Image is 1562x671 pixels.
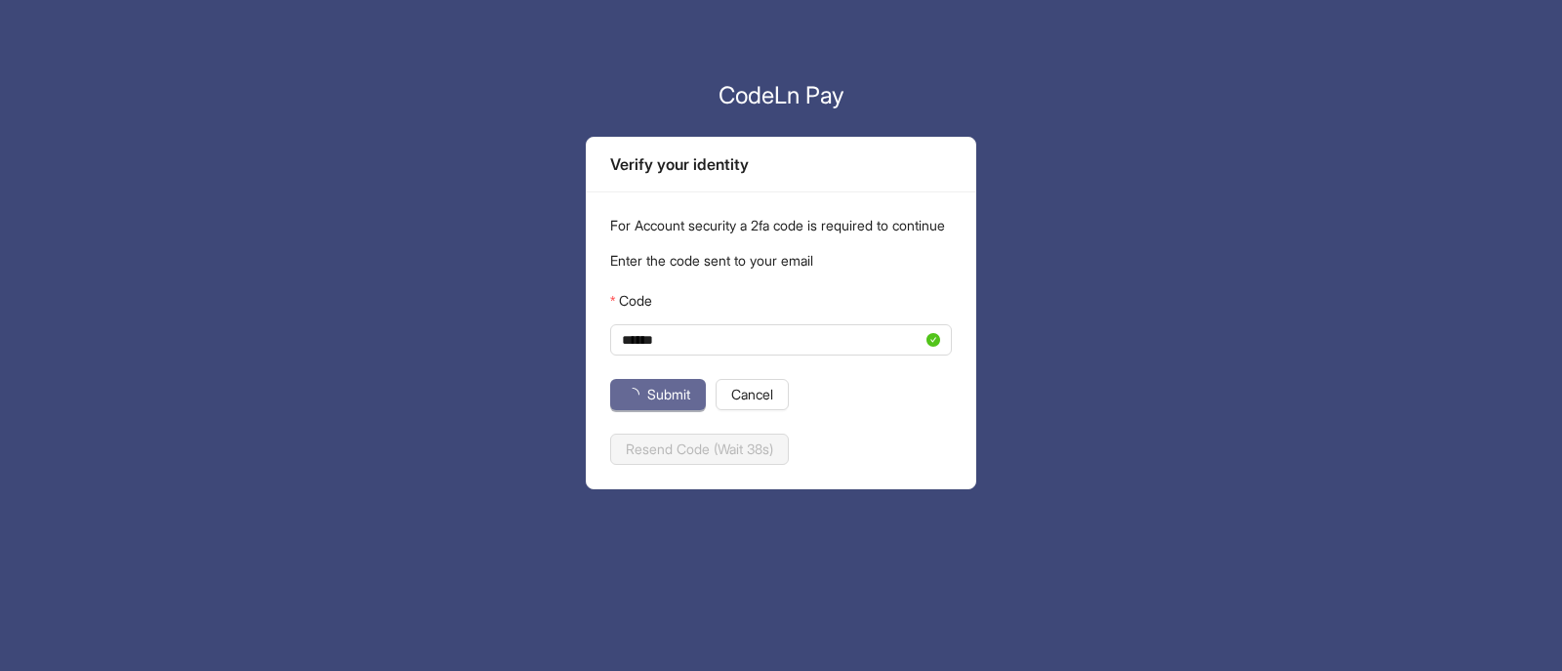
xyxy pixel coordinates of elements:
[716,379,789,410] button: Cancel
[647,384,690,405] span: Submit
[610,215,952,236] p: For Account security a 2fa code is required to continue
[586,78,976,113] p: CodeLn Pay
[626,439,773,460] span: Resend Code (Wait 38s)
[610,379,706,410] button: Submit
[610,285,652,316] label: Code
[731,384,773,405] span: Cancel
[610,250,952,272] p: Enter the code sent to your email
[610,152,952,177] div: Verify your identity
[622,329,923,351] input: Code
[610,434,789,465] button: Resend Code (Wait 38s)
[625,387,639,401] span: loading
